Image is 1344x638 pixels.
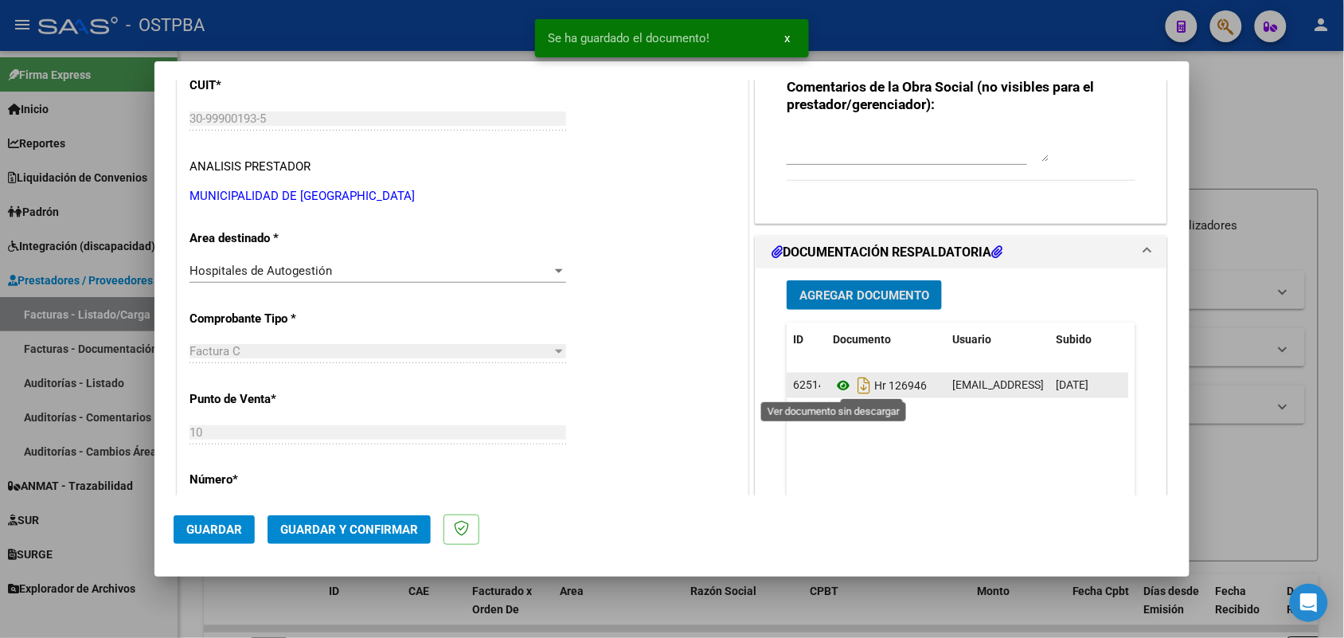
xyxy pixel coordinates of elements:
[189,264,332,278] span: Hospitales de Autogestión
[280,523,418,537] span: Guardar y Confirmar
[833,379,927,392] span: Hr 126946
[1049,323,1129,357] datatable-header-cell: Subido
[952,378,1222,391] span: [EMAIL_ADDRESS][DOMAIN_NAME] - [PERSON_NAME]
[186,523,242,537] span: Guardar
[189,229,354,248] p: Area destinado *
[189,76,354,95] p: CUIT
[854,373,874,398] i: Descargar documento
[787,323,826,357] datatable-header-cell: ID
[189,187,736,205] p: MUNICIPALIDAD DE [GEOGRAPHIC_DATA]
[1056,378,1088,391] span: [DATE]
[799,288,929,303] span: Agregar Documento
[1290,584,1328,622] div: Open Intercom Messenger
[1056,333,1092,346] span: Subido
[784,31,790,45] span: x
[189,158,311,176] div: ANALISIS PRESTADOR
[189,471,354,489] p: Número
[787,280,942,310] button: Agregar Documento
[756,268,1166,599] div: DOCUMENTACIÓN RESPALDATORIA
[772,243,1002,262] h1: DOCUMENTACIÓN RESPALDATORIA
[189,390,354,409] p: Punto de Venta
[793,378,825,391] span: 62514
[826,323,946,357] datatable-header-cell: Documento
[793,333,803,346] span: ID
[772,24,803,53] button: x
[268,515,431,544] button: Guardar y Confirmar
[952,333,991,346] span: Usuario
[787,79,1094,112] strong: Comentarios de la Obra Social (no visibles para el prestador/gerenciador):
[174,515,255,544] button: Guardar
[189,344,240,358] span: Factura C
[833,333,891,346] span: Documento
[189,310,354,328] p: Comprobante Tipo *
[548,30,709,46] span: Se ha guardado el documento!
[756,237,1166,268] mat-expansion-panel-header: DOCUMENTACIÓN RESPALDATORIA
[946,323,1049,357] datatable-header-cell: Usuario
